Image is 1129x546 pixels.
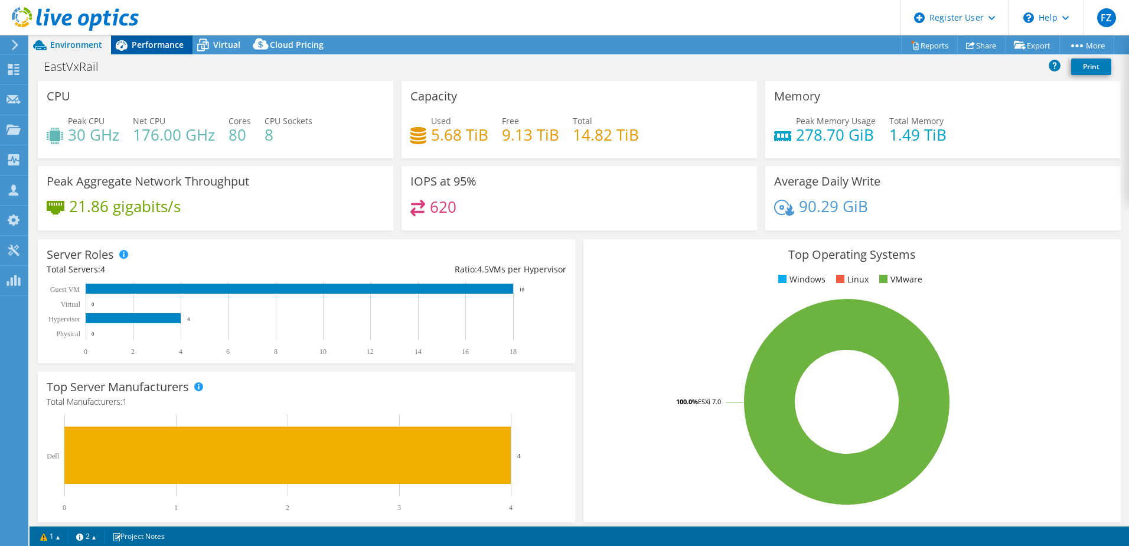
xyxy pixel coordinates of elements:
[229,128,251,141] h4: 80
[1059,36,1114,54] a: More
[876,273,922,286] li: VMware
[69,200,181,213] h4: 21.86 gigabits/s
[187,316,190,322] text: 4
[430,200,456,213] h4: 620
[131,347,135,356] text: 2
[1023,12,1034,23] svg: \n
[133,115,165,126] span: Net CPU
[775,273,825,286] li: Windows
[286,503,289,512] text: 2
[265,115,312,126] span: CPU Sockets
[56,330,80,338] text: Physical
[1005,36,1060,54] a: Export
[367,347,374,356] text: 12
[319,347,327,356] text: 10
[517,452,521,459] text: 4
[63,503,66,512] text: 0
[774,175,880,188] h3: Average Daily Write
[462,347,469,356] text: 16
[92,331,94,337] text: 0
[61,300,81,308] text: Virtual
[573,115,592,126] span: Total
[47,381,189,394] h3: Top Server Manufacturers
[179,347,182,356] text: 4
[796,115,876,126] span: Peak Memory Usage
[213,39,240,50] span: Virtual
[889,115,944,126] span: Total Memory
[397,503,401,512] text: 3
[502,128,559,141] h4: 9.13 TiB
[415,347,422,356] text: 14
[774,90,820,103] h3: Memory
[477,264,489,275] span: 4.5
[1097,8,1116,27] span: FZ
[410,175,477,188] h3: IOPS at 95%
[84,347,87,356] text: 0
[833,273,869,286] li: Linux
[274,347,278,356] text: 8
[38,60,117,73] h1: EastVxRail
[509,503,513,512] text: 4
[47,263,306,276] div: Total Servers:
[174,503,178,512] text: 1
[1071,58,1111,75] a: Print
[47,248,114,261] h3: Server Roles
[306,263,566,276] div: Ratio: VMs per Hypervisor
[676,397,698,406] tspan: 100.0%
[957,36,1006,54] a: Share
[122,396,127,407] span: 1
[229,115,251,126] span: Cores
[92,301,94,307] text: 0
[132,39,184,50] span: Performance
[100,264,105,275] span: 4
[47,90,70,103] h3: CPU
[50,39,102,50] span: Environment
[68,115,105,126] span: Peak CPU
[32,529,68,544] a: 1
[410,90,457,103] h3: Capacity
[510,347,517,356] text: 18
[68,529,105,544] a: 2
[592,248,1112,261] h3: Top Operating Systems
[47,395,566,408] h4: Total Manufacturers:
[104,529,173,544] a: Project Notes
[265,128,312,141] h4: 8
[698,397,721,406] tspan: ESXi 7.0
[796,128,876,141] h4: 278.70 GiB
[519,287,525,292] text: 18
[50,285,80,294] text: Guest VM
[431,115,451,126] span: Used
[226,347,230,356] text: 6
[889,128,947,141] h4: 1.49 TiB
[133,128,215,141] h4: 176.00 GHz
[502,115,519,126] span: Free
[270,39,324,50] span: Cloud Pricing
[573,128,639,141] h4: 14.82 TiB
[47,452,59,460] text: Dell
[68,128,119,141] h4: 30 GHz
[799,200,868,213] h4: 90.29 GiB
[47,175,249,188] h3: Peak Aggregate Network Throughput
[48,315,80,323] text: Hypervisor
[901,36,958,54] a: Reports
[431,128,488,141] h4: 5.68 TiB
